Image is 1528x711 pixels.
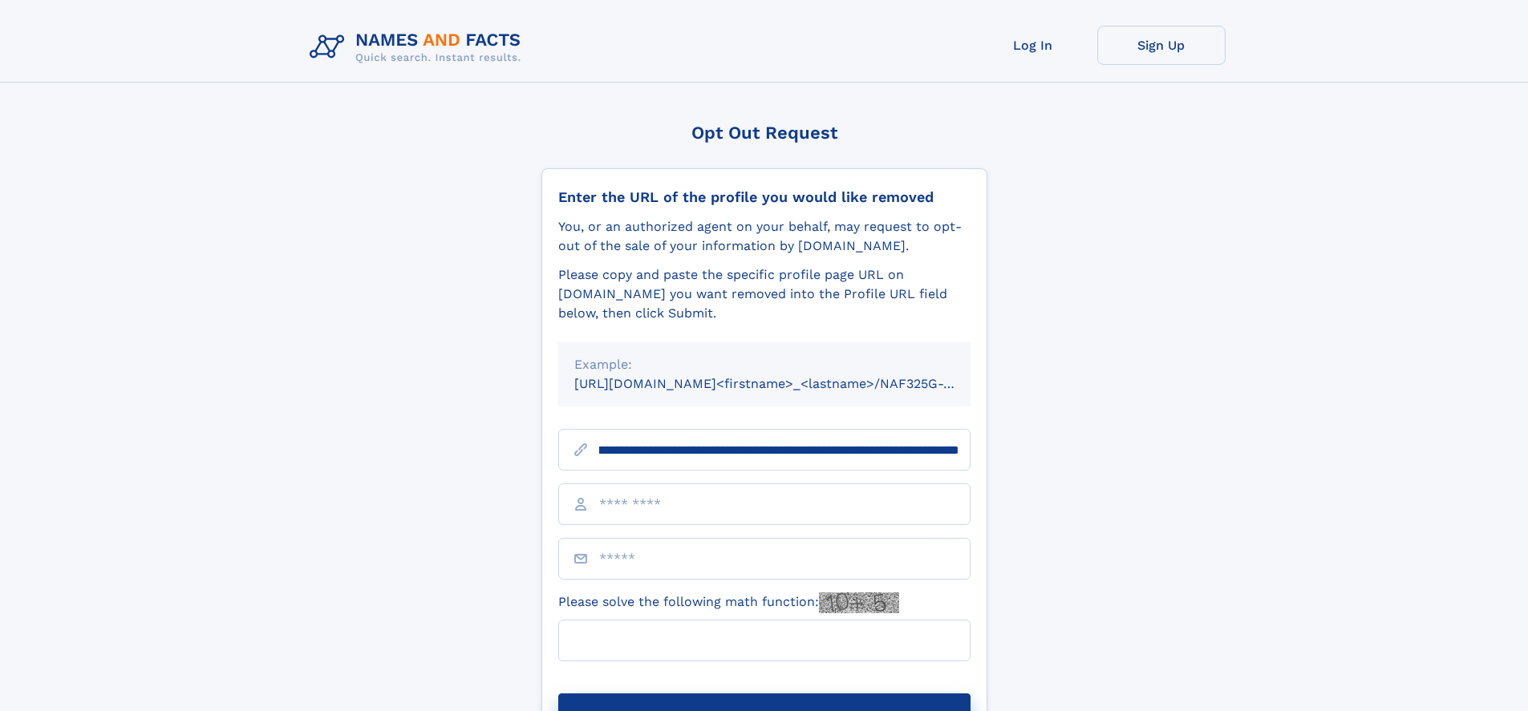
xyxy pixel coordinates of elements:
[558,188,971,206] div: Enter the URL of the profile you would like removed
[558,592,899,613] label: Please solve the following math function:
[303,26,534,69] img: Logo Names and Facts
[574,376,1001,391] small: [URL][DOMAIN_NAME]<firstname>_<lastname>/NAF325G-xxxxxxxx
[969,26,1097,65] a: Log In
[558,265,971,323] div: Please copy and paste the specific profile page URL on [DOMAIN_NAME] you want removed into the Pr...
[574,355,954,374] div: Example:
[1097,26,1226,65] a: Sign Up
[558,217,971,256] div: You, or an authorized agent on your behalf, may request to opt-out of the sale of your informatio...
[541,123,987,143] div: Opt Out Request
